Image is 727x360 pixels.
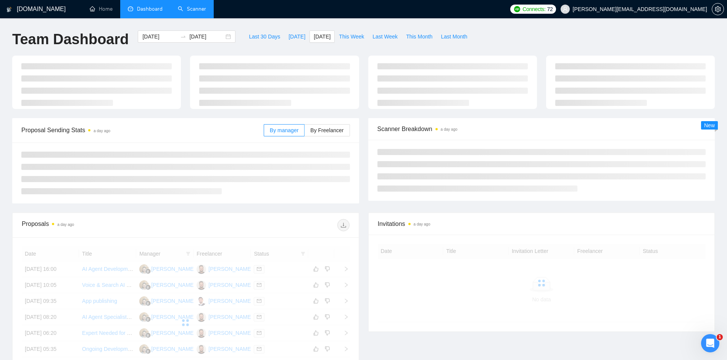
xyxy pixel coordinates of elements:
[335,30,368,43] button: This Week
[22,219,185,231] div: Proposals
[90,6,113,12] a: homeHome
[289,32,305,41] span: [DATE]
[441,127,458,131] time: a day ago
[6,3,12,16] img: logo
[441,32,467,41] span: Last Month
[414,222,430,226] time: a day ago
[142,32,177,41] input: Start date
[21,125,264,135] span: Proposal Sending Stats
[189,32,224,41] input: End date
[180,34,186,40] span: to
[704,122,715,128] span: New
[178,6,206,12] a: searchScanner
[310,127,343,133] span: By Freelancer
[406,32,432,41] span: This Month
[128,6,133,11] span: dashboard
[437,30,471,43] button: Last Month
[712,3,724,15] button: setting
[712,6,724,12] a: setting
[339,32,364,41] span: This Week
[180,34,186,40] span: swap-right
[314,32,330,41] span: [DATE]
[368,30,402,43] button: Last Week
[514,6,520,12] img: upwork-logo.png
[563,6,568,12] span: user
[372,32,398,41] span: Last Week
[57,222,74,227] time: a day ago
[12,30,129,48] h1: Team Dashboard
[137,6,163,12] span: Dashboard
[270,127,298,133] span: By manager
[245,30,284,43] button: Last 30 Days
[522,5,545,13] span: Connects:
[378,219,706,229] span: Invitations
[93,129,110,133] time: a day ago
[284,30,309,43] button: [DATE]
[249,32,280,41] span: Last 30 Days
[717,334,723,340] span: 1
[402,30,437,43] button: This Month
[712,6,724,12] span: setting
[309,30,335,43] button: [DATE]
[377,124,706,134] span: Scanner Breakdown
[547,5,553,13] span: 72
[701,334,719,352] iframe: Intercom live chat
